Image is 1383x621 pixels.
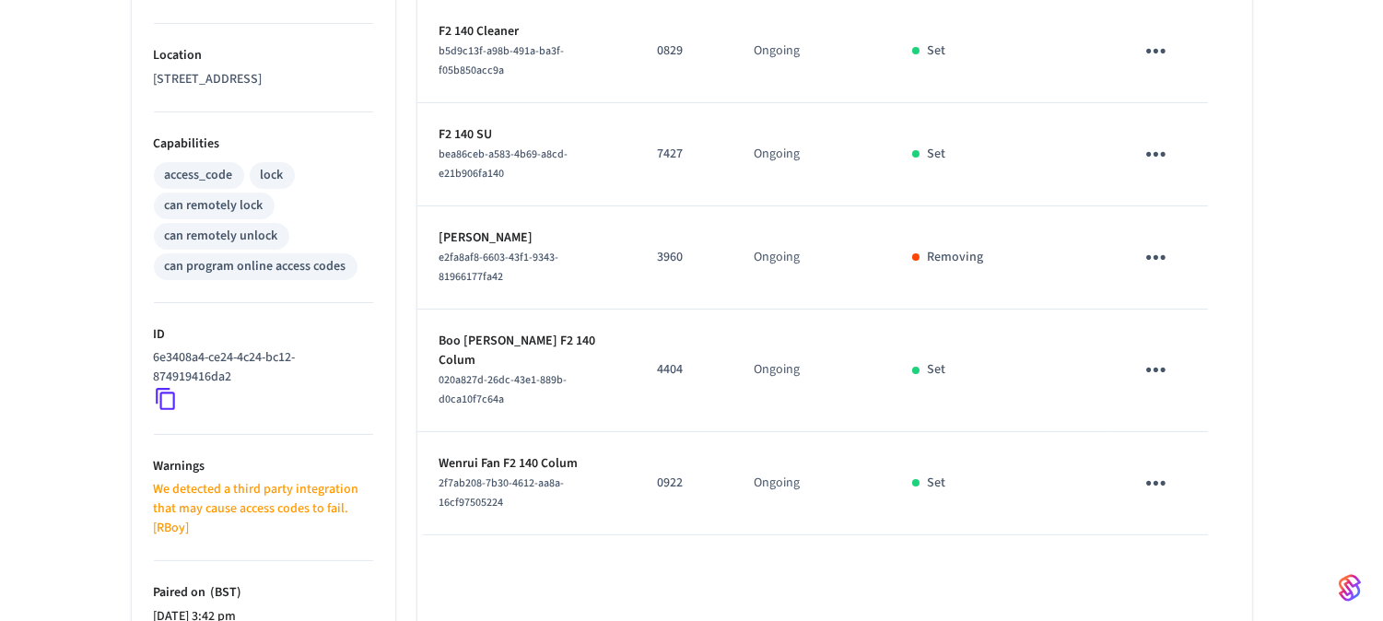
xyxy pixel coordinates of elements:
[154,583,373,603] p: Paired on
[154,46,373,65] p: Location
[154,135,373,154] p: Capabilities
[657,41,709,61] p: 0829
[1339,573,1361,603] img: SeamLogoGradient.69752ec5.svg
[440,228,613,248] p: [PERSON_NAME]
[732,310,890,432] td: Ongoing
[732,206,890,310] td: Ongoing
[927,360,945,380] p: Set
[440,146,568,182] span: bea86ceb-a583-4b69-a8cd-e21b906fa140
[440,22,613,41] p: F2 140 Cleaner
[927,248,983,267] p: Removing
[657,248,709,267] p: 3960
[657,145,709,164] p: 7427
[440,475,565,510] span: 2f7ab208-7b30-4612-aa8a-16cf97505224
[440,332,613,370] p: Boo [PERSON_NAME] F2 140 Colum
[927,145,945,164] p: Set
[165,227,278,246] div: can remotely unlock
[154,457,373,476] p: Warnings
[440,372,568,407] span: 020a827d-26dc-43e1-889b-d0ca10f7c64a
[165,196,264,216] div: can remotely lock
[261,166,284,185] div: lock
[154,480,373,538] p: We detected a third party integration that may cause access codes to fail. [RBoy]
[154,325,373,345] p: ID
[657,360,709,380] p: 4404
[927,41,945,61] p: Set
[165,166,233,185] div: access_code
[440,43,565,78] span: b5d9c13f-a98b-491a-ba3f-f05b850acc9a
[657,474,709,493] p: 0922
[732,103,890,206] td: Ongoing
[165,257,346,276] div: can program online access codes
[206,583,241,602] span: ( BST )
[440,454,613,474] p: Wenrui Fan F2 140 Colum
[440,250,559,285] span: e2fa8af8-6603-43f1-9343-81966177fa42
[154,348,366,387] p: 6e3408a4-ce24-4c24-bc12-874919416da2
[440,125,613,145] p: F2 140 SU
[732,432,890,535] td: Ongoing
[927,474,945,493] p: Set
[154,70,373,89] p: [STREET_ADDRESS]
